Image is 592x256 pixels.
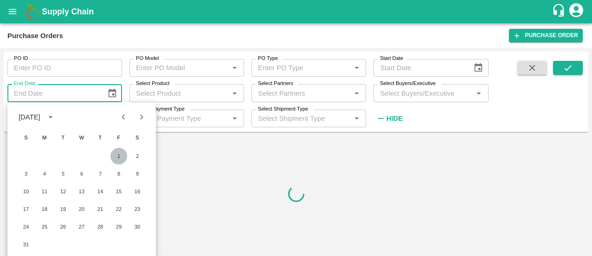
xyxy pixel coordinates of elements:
button: Open [229,62,241,74]
div: Purchase Orders [7,30,63,42]
button: 27 [73,218,90,235]
label: PO Type [258,55,278,62]
input: Start Date [373,59,466,77]
button: open drawer [2,1,23,22]
input: Select Payment Type [132,112,214,125]
button: Hide [373,111,405,126]
button: 6 [73,165,90,182]
input: Select Product [132,87,226,99]
button: 20 [73,201,90,217]
label: Start Date [380,55,403,62]
label: Select Shipment Type [258,105,308,113]
button: Choose date [470,59,487,77]
button: 7 [92,165,109,182]
input: Select Buyers/Executive [376,87,470,99]
button: 22 [110,201,127,217]
button: 4 [36,165,53,182]
button: 26 [55,218,71,235]
button: calendar view is open, switch to year view [43,110,58,125]
button: 19 [55,201,71,217]
button: 17 [18,201,34,217]
label: PO Model [136,55,159,62]
button: 12 [55,183,71,200]
button: 3 [18,165,34,182]
button: Open [351,87,363,99]
input: Enter PO ID [7,59,122,77]
button: 10 [18,183,34,200]
button: 30 [129,218,146,235]
button: 18 [36,201,53,217]
button: Open [351,62,363,74]
button: 13 [73,183,90,200]
div: customer-support [552,3,568,20]
button: 9 [129,165,146,182]
input: Select Shipment Type [254,112,336,125]
button: 23 [129,201,146,217]
a: Supply Chain [42,5,552,18]
button: Open [229,87,241,99]
img: logo [23,2,42,21]
b: Supply Chain [42,7,94,16]
button: 1 [110,148,127,164]
button: 15 [110,183,127,200]
span: Friday [110,128,127,147]
input: Select Partners [254,87,348,99]
span: Monday [36,128,53,147]
button: 14 [92,183,109,200]
button: 21 [92,201,109,217]
button: 5 [55,165,71,182]
button: Open [473,87,485,99]
div: account of current user [568,2,585,21]
span: Tuesday [55,128,71,147]
button: 11 [36,183,53,200]
label: Select Product [136,80,169,87]
button: Choose date [103,85,121,102]
label: Select Partners [258,80,293,87]
input: Enter PO Model [132,62,226,74]
label: PO ID [14,55,28,62]
button: 25 [36,218,53,235]
button: Open [351,112,363,125]
label: Select Payment Type [136,105,185,113]
span: Wednesday [73,128,90,147]
button: 29 [110,218,127,235]
a: Purchase Order [509,29,583,42]
button: 24 [18,218,34,235]
strong: Hide [386,115,403,122]
button: 8 [110,165,127,182]
label: Select Buyers/Executive [380,80,436,87]
span: Thursday [92,128,109,147]
button: 31 [18,236,34,253]
button: Previous month [115,108,132,126]
span: Saturday [129,128,146,147]
button: Next month [133,108,150,126]
button: 28 [92,218,109,235]
button: 2 [129,148,146,164]
button: Open [229,112,241,125]
button: 16 [129,183,146,200]
span: Sunday [18,128,34,147]
div: [DATE] [19,112,40,122]
label: End Date [14,80,35,87]
input: End Date [7,84,100,102]
input: Enter PO Type [254,62,348,74]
